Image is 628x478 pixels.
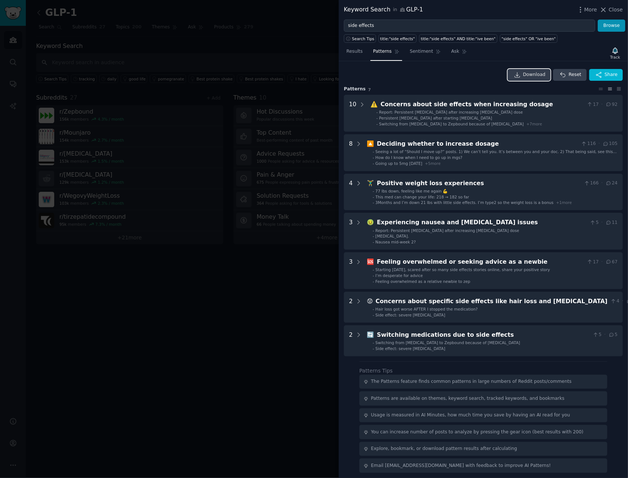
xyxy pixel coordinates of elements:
[344,34,376,43] button: Search Tips
[376,273,423,278] span: I’m desperate for advice
[373,279,374,284] div: -
[373,149,374,154] div: -
[553,69,586,81] button: Reset
[600,6,623,14] button: Close
[601,259,603,266] span: ·
[373,312,374,318] div: -
[581,141,596,147] span: 116
[367,298,373,305] span: 😟
[605,259,618,266] span: 67
[373,306,374,312] div: -
[381,100,584,109] div: Concerns about side effects when increasing dosage
[379,110,523,114] span: Report: Persistent [MEDICAL_DATA] after increasing [MEDICAL_DATA] dose
[371,378,572,385] div: The Patterns feature finds common patterns in large numbers of Reddit posts/comments
[605,101,618,108] span: 92
[376,297,608,306] div: Concerns about specific side effects like hair loss and [MEDICAL_DATA]
[590,219,599,226] span: 5
[373,233,374,239] div: -
[377,330,590,340] div: Switching medications due to side effects
[556,200,572,205] span: + 1 more
[523,72,546,78] span: Download
[373,267,374,272] div: -
[610,55,620,60] div: Track
[608,332,618,338] span: 5
[376,121,378,127] div: -
[601,219,603,226] span: ·
[344,46,365,61] a: Results
[373,200,374,205] div: -
[380,36,415,41] div: title:"side effects"
[584,6,597,14] span: More
[373,161,374,166] div: -
[371,395,565,402] div: Patterns are available on themes, keyword search, tracked keywords, and bookmarks
[376,110,378,115] div: -
[349,330,353,351] div: 2
[587,259,599,266] span: 17
[373,48,391,55] span: Patterns
[376,200,554,205] span: 3Months and I’m down 21 lbs with little side effects. I’m type2 so the weight loss is a bonus
[376,155,463,160] span: How do I know when I need to go up in mgs?
[359,368,393,374] label: Patterns Tips
[604,332,606,338] span: ·
[367,258,375,265] span: 🆘
[352,36,375,41] span: Search Tips
[376,228,520,233] span: Report: Persistent [MEDICAL_DATA] after increasing [MEDICAL_DATA] dose
[425,161,441,166] span: + 5 more
[379,34,417,43] a: title:"side effects"
[601,101,603,108] span: ·
[373,155,374,160] div: -
[376,195,469,199] span: This med can change your life: 218 → 182 so far
[349,100,356,127] div: 10
[419,34,497,43] a: title:"side effects" AND title:"ive been"
[393,7,397,13] span: in
[376,161,422,166] span: Going up to 5mg [DATE]
[349,179,353,205] div: 4
[508,69,551,81] a: Download
[373,239,374,245] div: -
[376,279,470,284] span: Feeling overwhelmed as a relative newbie to zep
[344,86,366,93] span: Pattern s
[376,313,445,317] span: Side effect: severe [MEDICAL_DATA]
[598,20,625,32] button: Browse
[608,45,623,61] button: Track
[449,46,470,61] a: Ask
[373,340,374,345] div: -
[622,298,624,305] span: ·
[376,307,478,311] span: Hair loss got worse AFTER I stopped the medication?
[577,6,597,14] button: More
[377,179,582,188] div: Positive weight loss experiences
[609,6,623,14] span: Close
[344,20,595,32] input: Try a keyword related to your business
[346,48,363,55] span: Results
[605,72,618,78] span: Share
[410,48,433,55] span: Sentiment
[373,346,374,351] div: -
[376,240,416,244] span: Nausea mid-week 2?
[367,219,375,226] span: 🤢
[367,140,375,147] span: 🔼
[377,139,579,149] div: Deciding whether to increase dosage
[379,116,492,120] span: Persistent [MEDICAL_DATA] after starting [MEDICAL_DATA]
[500,34,558,43] a: "side effects" OR "ive been"
[569,72,581,78] span: Reset
[349,218,353,245] div: 3
[349,297,353,318] div: 2
[601,180,603,187] span: ·
[593,332,602,338] span: 5
[371,463,551,469] div: Email [EMAIL_ADDRESS][DOMAIN_NAME] with feedback to improve AI Patterns!
[371,446,517,452] div: Explore, bookmark, or download pattern results after calculating
[371,429,584,436] div: You can increase number of posts to analyze by pressing the gear icon (best results with 200)
[344,5,423,14] div: Keyword Search GLP-1
[371,412,570,419] div: Usage is measured in AI Minutes, how much time you save by having an AI read for you
[373,188,374,194] div: -
[373,194,374,200] div: -
[501,36,556,41] div: "side effects" OR "ive been"
[603,141,618,147] span: 105
[377,218,587,227] div: Experiencing nausea and [MEDICAL_DATA] issues
[376,340,520,345] span: Switching from [MEDICAL_DATA] to Zepbound because of [MEDICAL_DATA]
[349,139,353,166] div: 8
[376,149,617,159] span: Seeing a lot of “Should I move up?” posts. 1) We can’t tell you. It’s between you and your doc. 2...
[589,69,623,81] button: Share
[527,122,542,126] span: + 7 more
[598,141,600,147] span: ·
